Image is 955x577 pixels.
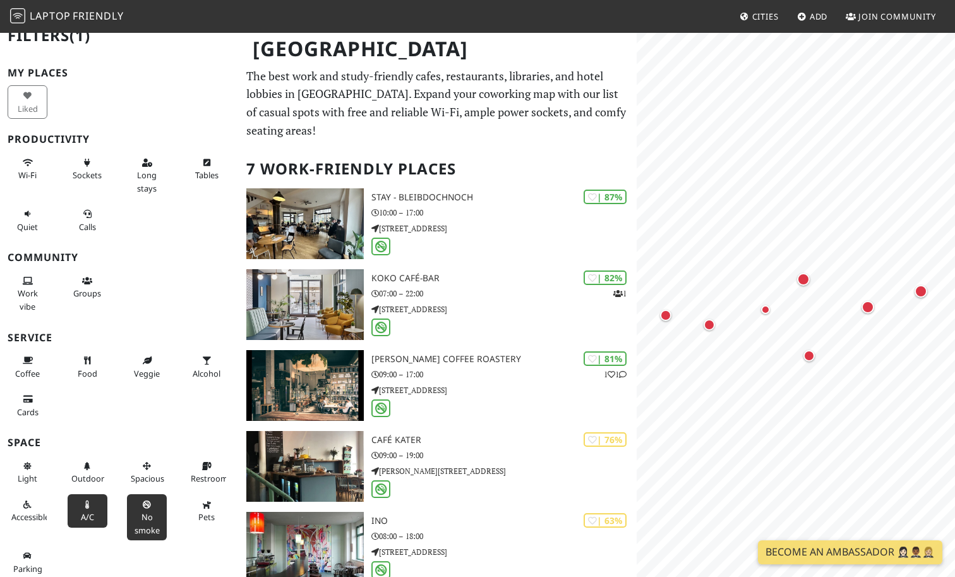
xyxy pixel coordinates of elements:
[17,221,38,233] span: Quiet
[137,169,157,193] span: Long stays
[584,270,627,285] div: | 82%
[68,350,107,384] button: Food
[758,540,942,564] a: Become an Ambassador 🤵🏻‍♀️🤵🏾‍♂️🤵🏼‍♀️
[243,32,634,66] h1: [GEOGRAPHIC_DATA]
[371,354,637,365] h3: [PERSON_NAME] Coffee Roastery
[69,25,90,46] span: (1)
[841,5,941,28] a: Join Community
[803,350,820,367] div: Map marker
[246,269,364,340] img: koko café-bar
[371,465,637,477] p: [PERSON_NAME][STREET_ADDRESS]
[660,310,676,326] div: Map marker
[73,9,123,23] span: Friendly
[8,252,231,264] h3: Community
[198,511,215,523] span: Pet friendly
[858,11,936,22] span: Join Community
[71,473,104,484] span: Outdoor area
[8,16,231,55] h2: Filters
[78,368,97,379] span: Food
[761,305,776,320] div: Map marker
[8,67,231,79] h3: My Places
[187,456,227,489] button: Restroom
[68,152,107,186] button: Sockets
[8,203,47,237] button: Quiet
[8,437,231,449] h3: Space
[371,303,637,315] p: [STREET_ADDRESS]
[239,269,637,340] a: koko café-bar | 82% 1 koko café-bar 07:00 – 22:00 [STREET_ADDRESS]
[8,133,231,145] h3: Productivity
[127,152,167,198] button: Long stays
[584,432,627,447] div: | 76%
[127,494,167,540] button: No smoke
[68,494,107,528] button: A/C
[584,513,627,528] div: | 63%
[13,563,42,574] span: Parking
[371,192,637,203] h3: STAY - bleibdochnoch
[11,511,49,523] span: Accessible
[239,431,637,502] a: Café Kater | 76% Café Kater 09:00 – 19:00 [PERSON_NAME][STREET_ADDRESS]
[10,8,25,23] img: LaptopFriendly
[371,449,637,461] p: 09:00 – 19:00
[810,11,828,22] span: Add
[17,406,39,418] span: Credit cards
[246,67,629,140] p: The best work and study-friendly cafes, restaurants, libraries, and hotel lobbies in [GEOGRAPHIC_...
[73,169,102,181] span: Power sockets
[73,288,101,299] span: Group tables
[18,288,38,312] span: People working
[187,494,227,528] button: Pets
[915,285,932,303] div: Map marker
[371,435,637,446] h3: Café Kater
[371,207,637,219] p: 10:00 – 17:00
[8,389,47,422] button: Cards
[187,350,227,384] button: Alcohol
[371,222,637,234] p: [STREET_ADDRESS]
[191,473,228,484] span: Restroom
[10,6,124,28] a: LaptopFriendly LaptopFriendly
[8,332,231,344] h3: Service
[792,5,833,28] a: Add
[246,188,364,259] img: STAY - bleibdochnoch
[134,368,160,379] span: Veggie
[131,473,164,484] span: Spacious
[68,270,107,304] button: Groups
[193,368,220,379] span: Alcohol
[18,473,37,484] span: Natural light
[68,203,107,237] button: Calls
[127,350,167,384] button: Veggie
[239,350,637,421] a: Franz Morish Coffee Roastery | 81% 11 [PERSON_NAME] Coffee Roastery 09:00 – 17:00 [STREET_ADDRESS]
[135,511,160,535] span: Smoke free
[604,368,627,380] p: 1 1
[704,319,720,336] div: Map marker
[195,169,219,181] span: Work-friendly tables
[371,546,637,558] p: [STREET_ADDRESS]
[862,301,879,319] div: Map marker
[8,152,47,186] button: Wi-Fi
[8,350,47,384] button: Coffee
[371,368,637,380] p: 09:00 – 17:00
[246,431,364,502] img: Café Kater
[613,288,627,300] p: 1
[246,350,364,421] img: Franz Morish Coffee Roastery
[30,9,71,23] span: Laptop
[239,188,637,259] a: STAY - bleibdochnoch | 87% STAY - bleibdochnoch 10:00 – 17:00 [STREET_ADDRESS]
[752,11,779,22] span: Cities
[15,368,40,379] span: Coffee
[18,169,37,181] span: Stable Wi-Fi
[584,351,627,366] div: | 81%
[127,456,167,489] button: Spacious
[8,270,47,317] button: Work vibe
[371,288,637,300] p: 07:00 – 22:00
[79,221,96,233] span: Video/audio calls
[371,273,637,284] h3: koko café-bar
[187,152,227,186] button: Tables
[81,511,94,523] span: Air conditioned
[8,494,47,528] button: Accessible
[371,384,637,396] p: [STREET_ADDRESS]
[584,190,627,204] div: | 87%
[797,273,815,291] div: Map marker
[246,150,629,188] h2: 7 Work-Friendly Places
[8,456,47,489] button: Light
[735,5,784,28] a: Cities
[371,516,637,526] h3: INO
[371,530,637,542] p: 08:00 – 18:00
